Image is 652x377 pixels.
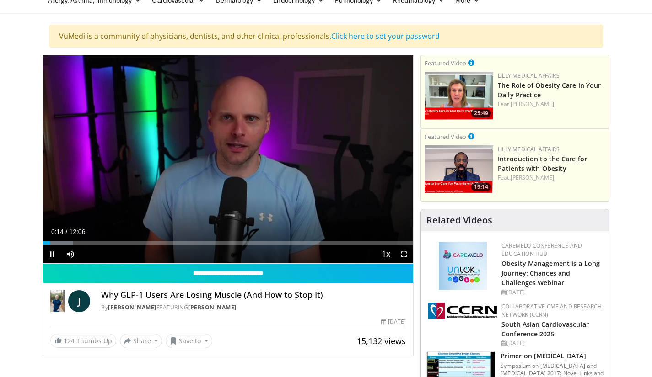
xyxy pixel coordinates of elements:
a: [PERSON_NAME] [511,174,554,181]
video-js: Video Player [43,55,414,264]
a: South Asian Cardiovascular Conference 2025 [501,320,589,338]
button: Pause [43,245,61,263]
a: J [68,290,90,312]
div: Feat. [498,100,605,108]
span: / [66,228,68,235]
img: e1208b6b-349f-4914-9dd7-f97803bdbf1d.png.150x105_q85_crop-smart_upscale.png [425,72,493,120]
a: 25:49 [425,72,493,120]
h3: Primer on [MEDICAL_DATA] [501,351,604,361]
div: By FEATURING [101,303,406,312]
img: acc2e291-ced4-4dd5-b17b-d06994da28f3.png.150x105_q85_crop-smart_upscale.png [425,145,493,193]
div: [DATE] [381,318,406,326]
h4: Related Videos [426,215,492,226]
button: Share [120,334,162,348]
span: 19:14 [471,183,491,191]
a: CaReMeLO Conference and Education Hub [501,242,582,258]
button: Playback Rate [377,245,395,263]
a: [PERSON_NAME] [108,303,156,311]
a: Lilly Medical Affairs [498,145,560,153]
img: Dr. Jordan Rennicke [50,290,65,312]
a: 19:14 [425,145,493,193]
div: VuMedi is a community of physicians, dentists, and other clinical professionals. [49,25,603,48]
div: Progress Bar [43,241,414,245]
a: Obesity Management is a Long Journey: Chances and Challenges Webinar [501,259,600,287]
span: 12:06 [69,228,85,235]
a: 124 Thumbs Up [50,334,116,348]
a: Introduction to the Care for Patients with Obesity [498,154,587,173]
a: The Role of Obesity Care in Your Daily Practice [498,81,601,99]
img: a04ee3ba-8487-4636-b0fb-5e8d268f3737.png.150x105_q85_autocrop_double_scale_upscale_version-0.2.png [428,303,497,319]
span: 124 [64,336,75,345]
button: Fullscreen [395,245,413,263]
span: 25:49 [471,109,491,117]
div: [DATE] [501,288,602,297]
a: Lilly Medical Affairs [498,72,560,80]
img: 45df64a9-a6de-482c-8a90-ada250f7980c.png.150x105_q85_autocrop_double_scale_upscale_version-0.2.jpg [439,242,487,290]
div: Feat. [498,174,605,182]
a: Collaborative CME and Research Network (CCRN) [501,303,602,319]
div: [DATE] [501,339,602,347]
button: Save to [166,334,212,348]
button: Mute [61,245,80,263]
small: Featured Video [425,59,466,67]
a: [PERSON_NAME] [188,303,237,311]
small: Featured Video [425,133,466,141]
a: Click here to set your password [331,31,440,41]
h4: Why GLP-1 Users Are Losing Muscle (And How to Stop It) [101,290,406,300]
span: 0:14 [51,228,64,235]
span: 15,132 views [357,335,406,346]
a: [PERSON_NAME] [511,100,554,108]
